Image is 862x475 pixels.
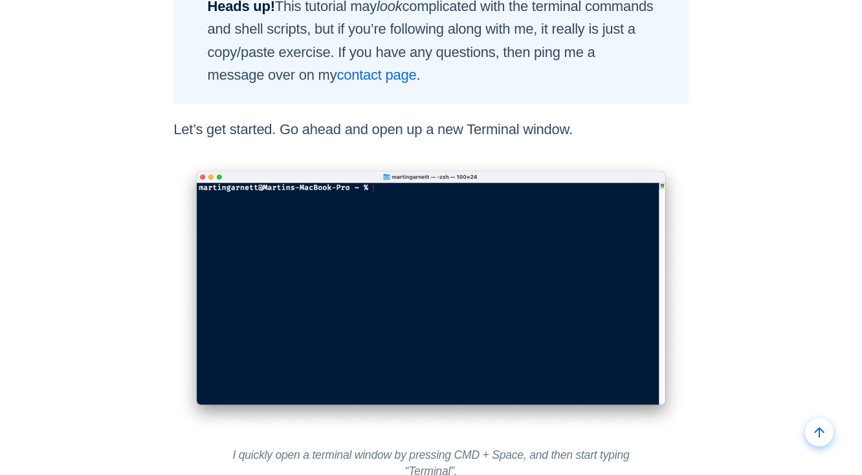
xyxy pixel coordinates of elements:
[173,118,688,141] p: Let’s get started. Go ahead and open up a new Terminal window.
[337,67,416,83] a: contact page
[173,156,688,436] img: A blank terminal window.
[805,418,834,446] a: Back to top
